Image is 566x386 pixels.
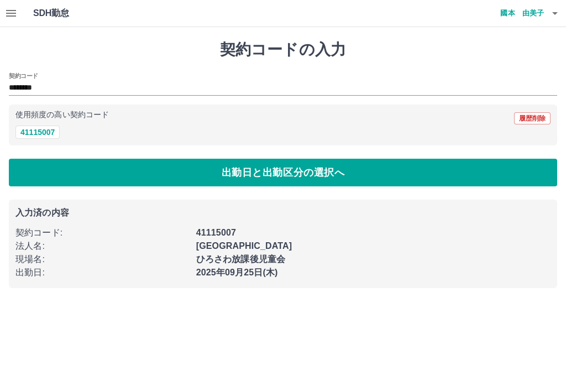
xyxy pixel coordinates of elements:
p: 法人名 : [15,239,190,253]
p: 契約コード : [15,226,190,239]
h1: 契約コードの入力 [9,40,557,59]
b: [GEOGRAPHIC_DATA] [196,241,292,251]
p: 入力済の内容 [15,208,551,217]
h2: 契約コード [9,71,38,80]
b: 2025年09月25日(木) [196,268,278,277]
button: 履歴削除 [514,112,551,124]
button: 出勤日と出勤区分の選択へ [9,159,557,186]
b: 41115007 [196,228,236,237]
p: 使用頻度の高い契約コード [15,111,109,119]
p: 出勤日 : [15,266,190,279]
button: 41115007 [15,126,60,139]
p: 現場名 : [15,253,190,266]
b: ひろさわ放課後児童会 [196,254,286,264]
